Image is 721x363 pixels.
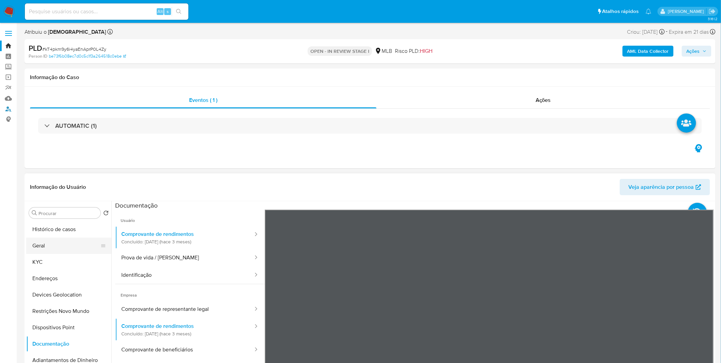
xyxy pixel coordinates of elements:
[682,46,711,57] button: Ações
[25,7,188,16] input: Pesquise usuários ou casos...
[536,96,551,104] span: Ações
[687,46,700,57] span: Ações
[26,270,111,287] button: Endereços
[167,8,169,15] span: s
[620,179,710,195] button: Veja aparência por pessoa
[26,303,111,319] button: Restrições Novo Mundo
[668,8,706,15] p: igor.silva@mercadolivre.com
[709,8,716,15] a: Sair
[55,122,97,130] h3: AUTOMATIC (1)
[42,46,106,52] span: # kT4pkm9y6i4yaEnAprP0L4Zy
[669,28,709,36] span: Expira em 21 dias
[172,7,186,16] button: search-icon
[29,43,42,54] b: PLD
[25,28,106,36] span: Atribuiu o
[49,53,126,59] a: be73f6b08ec7d0c5c1f3a264518c0ebe
[30,74,710,81] h1: Informação do Caso
[375,47,392,55] div: MLB
[47,28,106,36] b: [DEMOGRAPHIC_DATA]
[39,210,98,216] input: Procurar
[420,47,432,55] span: HIGH
[629,179,694,195] span: Veja aparência por pessoa
[666,27,668,36] span: -
[26,319,111,336] button: Dispositivos Point
[30,184,86,191] h1: Informação do Usuário
[602,8,639,15] span: Atalhos rápidos
[646,9,651,14] a: Notificações
[29,53,47,59] b: Person ID
[157,8,163,15] span: Alt
[189,96,217,104] span: Eventos ( 1 )
[623,46,674,57] button: AML Data Collector
[627,46,669,57] b: AML Data Collector
[26,221,111,238] button: Histórico de casos
[103,210,109,218] button: Retornar ao pedido padrão
[627,27,665,36] div: Criou: [DATE]
[26,238,106,254] button: Geral
[308,46,372,56] p: OPEN - IN REVIEW STAGE I
[26,336,111,352] button: Documentação
[38,118,702,134] div: AUTOMATIC (1)
[26,254,111,270] button: KYC
[32,210,37,216] button: Procurar
[26,287,111,303] button: Devices Geolocation
[395,47,432,55] span: Risco PLD:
